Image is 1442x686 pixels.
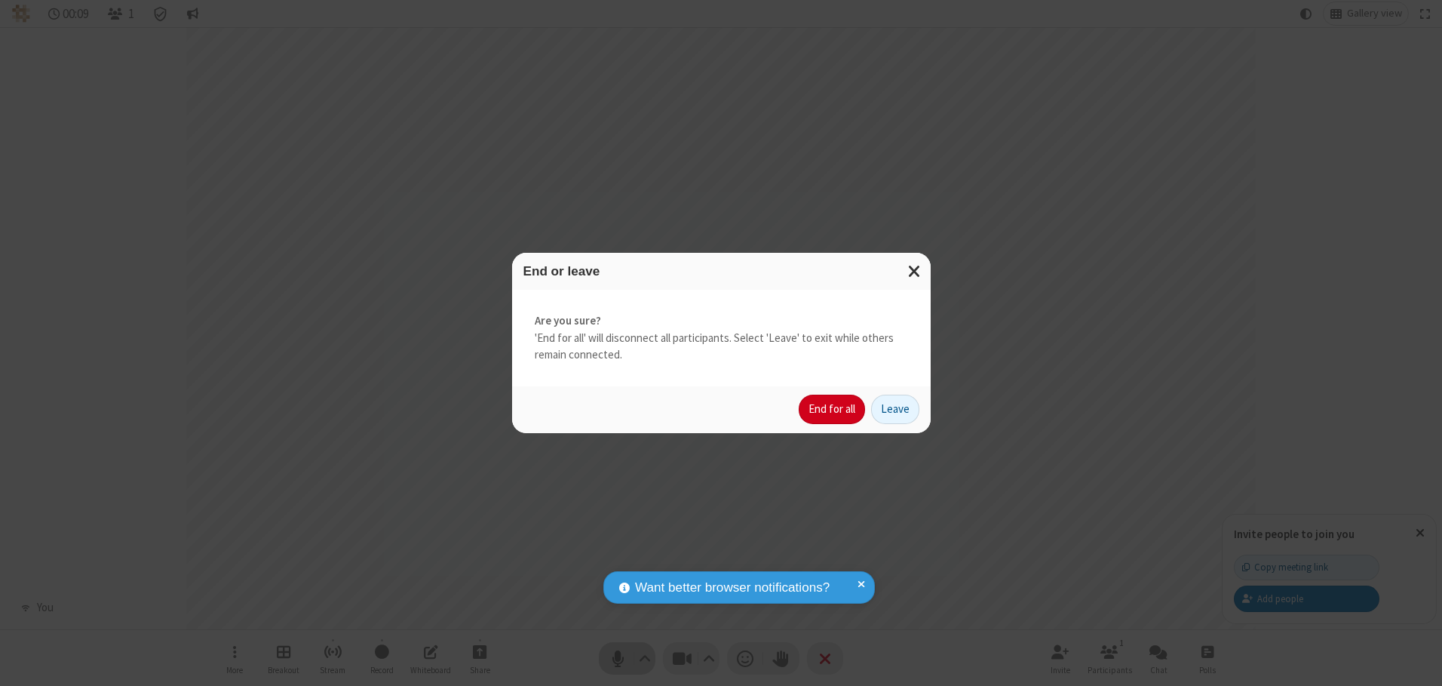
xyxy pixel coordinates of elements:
div: 'End for all' will disconnect all participants. Select 'Leave' to exit while others remain connec... [512,290,931,386]
button: Close modal [899,253,931,290]
button: End for all [799,395,865,425]
span: Want better browser notifications? [635,578,830,598]
h3: End or leave [523,264,919,278]
button: Leave [871,395,919,425]
strong: Are you sure? [535,312,908,330]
